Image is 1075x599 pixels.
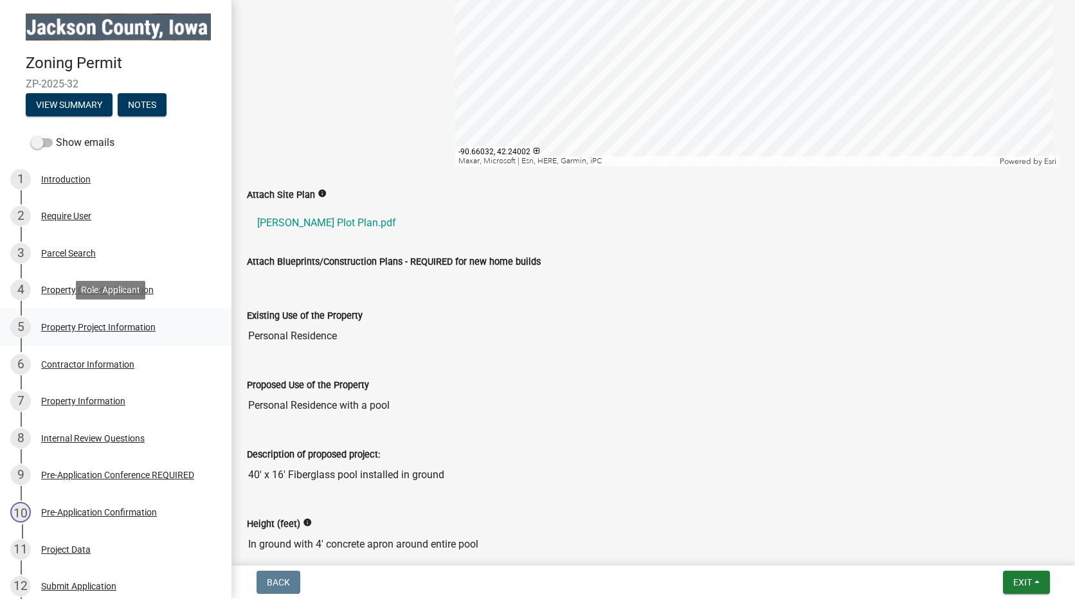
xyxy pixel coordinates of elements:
label: Proposed Use of the Property [247,381,369,390]
div: 12 [10,576,31,596]
a: Esri [1044,157,1056,166]
div: Property Project Information [41,323,156,332]
label: Height (feet) [247,520,300,529]
label: Attach Site Plan [247,191,315,200]
div: 6 [10,354,31,375]
div: Require User [41,211,91,220]
div: Pre-Application Conference REQUIRED [41,470,194,479]
div: 1 [10,169,31,190]
div: 10 [10,502,31,523]
div: 5 [10,317,31,337]
button: Notes [118,93,167,116]
div: Property Owner Information [41,285,154,294]
div: 2 [10,206,31,226]
i: info [303,518,312,527]
label: Description of proposed project: [247,451,380,460]
label: Existing Use of the Property [247,312,363,321]
span: Exit [1013,577,1032,587]
span: ZP-2025-32 [26,78,206,90]
button: View Summary [26,93,113,116]
i: info [318,189,327,198]
wm-modal-confirm: Notes [118,100,167,111]
a: [PERSON_NAME] Plot Plan.pdf [247,208,1060,238]
span: Back [267,577,290,587]
div: Role: Applicant [76,281,145,299]
div: Powered by [997,156,1060,166]
div: 3 [10,243,31,264]
div: Project Data [41,545,91,554]
div: Pre-Application Confirmation [41,508,157,517]
div: 9 [10,465,31,485]
h4: Zoning Permit [26,54,221,73]
div: Property Information [41,397,125,406]
button: Exit [1003,571,1050,594]
div: 4 [10,280,31,300]
div: Parcel Search [41,249,96,258]
div: 8 [10,428,31,449]
wm-modal-confirm: Summary [26,100,113,111]
div: Maxar, Microsoft | Esri, HERE, Garmin, iPC [455,156,997,166]
div: Contractor Information [41,360,134,369]
label: Show emails [31,135,114,150]
img: Jackson County, Iowa [26,13,211,40]
div: Introduction [41,175,91,184]
button: Back [257,571,300,594]
div: 11 [10,539,31,560]
div: 7 [10,391,31,411]
div: Submit Application [41,582,116,591]
div: Internal Review Questions [41,434,145,443]
label: Attach Blueprints/Construction Plans - REQUIRED for new home builds [247,258,541,267]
